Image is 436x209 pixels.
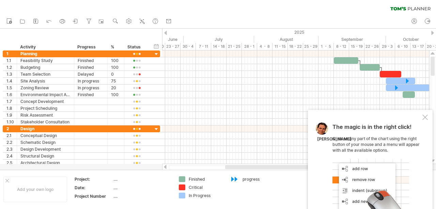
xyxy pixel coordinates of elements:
div: Date: [75,185,112,191]
div: 6 - 10 [395,43,410,50]
div: Zoning Review [20,85,71,91]
div: Conceptual Design [20,132,71,139]
div: 75 [111,78,121,84]
div: Risk Assessment [20,112,71,118]
div: 1.9 [6,112,17,118]
div: progress [243,176,280,182]
div: Environmental Impact Assessment [20,91,71,98]
div: 2.3 [6,146,17,152]
div: Project: [75,176,112,182]
div: 7 - 11 [196,43,211,50]
div: 14 - 18 [211,43,227,50]
div: 22 - 26 [364,43,380,50]
div: Concept Development [20,98,71,105]
div: Site Analysis [20,78,71,84]
div: 2 [6,125,17,132]
div: Design Development [20,146,71,152]
div: 23 - 27 [165,43,181,50]
div: Progress [77,44,104,50]
div: Planning [20,50,71,57]
div: 100 [111,91,121,98]
div: 28 - 1 [242,43,257,50]
div: 21 - 25 [227,43,242,50]
div: % [111,44,120,50]
div: 1.6 [6,91,17,98]
div: 1.10 [6,119,17,125]
div: .... [113,185,171,191]
div: 30 - 4 [181,43,196,50]
div: In Progress [189,193,226,198]
div: Schematic Design [20,139,71,146]
div: 1 - 5 [318,43,334,50]
div: Feasibility Study [20,57,71,64]
div: 2.4 [6,153,17,159]
div: Critical [189,184,226,190]
div: Architectural Design [20,160,71,166]
div: 13 - 17 [410,43,426,50]
div: [PERSON_NAME] [317,136,352,142]
div: 1.4 [6,78,17,84]
div: 18 - 22 [288,43,303,50]
div: 2.1 [6,132,17,139]
div: September 2025 [318,36,386,43]
div: In progress [78,85,104,91]
div: .... [113,176,171,182]
div: 1.3 [6,71,17,77]
div: 1.8 [6,105,17,111]
div: 1 [6,50,17,57]
div: Design [20,125,71,132]
span: The magic is in the right click! [332,123,411,134]
div: 100 [111,57,121,64]
div: 20 [111,85,121,91]
div: Stakeholder Consultation [20,119,71,125]
div: .... [113,193,171,199]
div: Structural Design [20,153,71,159]
div: 11 - 15 [272,43,288,50]
div: Finished [78,64,104,71]
div: Finished [78,57,104,64]
div: In progress [78,78,104,84]
div: 2.2 [6,139,17,146]
div: Add your own logo [3,177,67,202]
div: Project Number [75,193,112,199]
div: 0 [111,71,121,77]
div: Finished [78,91,104,98]
div: Activity [20,44,70,50]
div: Team Selection [20,71,71,77]
div: Finished [189,176,226,182]
div: Status [127,44,145,50]
div: 15 - 19 [349,43,364,50]
div: 1.1 [6,57,17,64]
div: Project Scheduling [20,105,71,111]
div: 25 - 29 [303,43,318,50]
div: 29 - 3 [380,43,395,50]
div: July 2025 [184,36,254,43]
div: 8 - 12 [334,43,349,50]
div: 1.7 [6,98,17,105]
div: 100 [111,64,121,71]
div: Budgeting [20,64,71,71]
div: 1.5 [6,85,17,91]
div: 1.2 [6,64,17,71]
div: 4 - 8 [257,43,272,50]
div: 2.5 [6,160,17,166]
div: Delayed [78,71,104,77]
div: August 2025 [254,36,318,43]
